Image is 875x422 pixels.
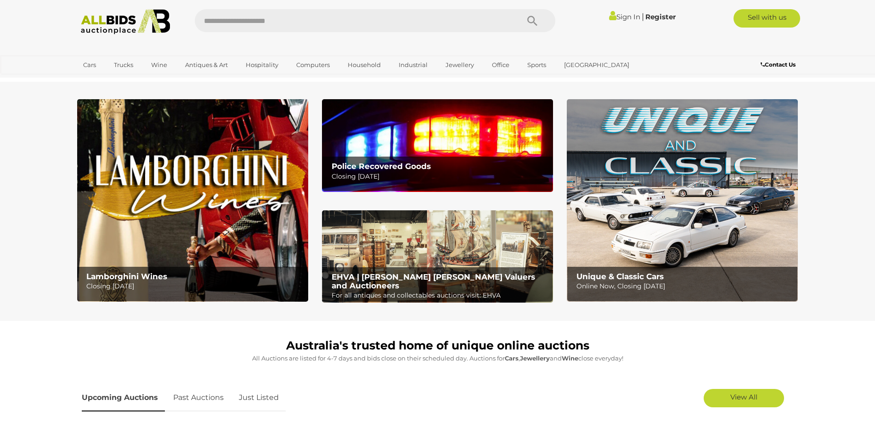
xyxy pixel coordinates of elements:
[393,57,434,73] a: Industrial
[332,171,548,182] p: Closing [DATE]
[77,99,308,302] img: Lamborghini Wines
[509,9,555,32] button: Search
[232,384,286,411] a: Just Listed
[179,57,234,73] a: Antiques & Art
[576,281,793,292] p: Online Now, Closing [DATE]
[704,389,784,407] a: View All
[734,9,800,28] a: Sell with us
[77,57,102,73] a: Cars
[642,11,644,22] span: |
[645,12,676,21] a: Register
[145,57,173,73] a: Wine
[332,290,548,301] p: For all antiques and collectables auctions visit: EHVA
[322,99,553,191] img: Police Recovered Goods
[77,99,308,302] a: Lamborghini Wines Lamborghini Wines Closing [DATE]
[521,57,552,73] a: Sports
[342,57,387,73] a: Household
[505,354,519,362] strong: Cars
[486,57,515,73] a: Office
[440,57,480,73] a: Jewellery
[82,353,794,364] p: All Auctions are listed for 4-7 days and bids close on their scheduled day. Auctions for , and cl...
[290,57,336,73] a: Computers
[166,384,231,411] a: Past Auctions
[562,354,578,362] strong: Wine
[730,393,757,401] span: View All
[761,60,798,70] a: Contact Us
[761,61,796,68] b: Contact Us
[82,384,165,411] a: Upcoming Auctions
[567,99,798,302] img: Unique & Classic Cars
[76,9,175,34] img: Allbids.com.au
[322,210,553,303] img: EHVA | Evans Hastings Valuers and Auctioneers
[240,57,284,73] a: Hospitality
[332,162,431,171] b: Police Recovered Goods
[108,57,139,73] a: Trucks
[520,354,550,362] strong: Jewellery
[82,339,794,352] h1: Australia's trusted home of unique online auctions
[576,272,664,281] b: Unique & Classic Cars
[322,99,553,191] a: Police Recovered Goods Police Recovered Goods Closing [DATE]
[609,12,640,21] a: Sign In
[567,99,798,302] a: Unique & Classic Cars Unique & Classic Cars Online Now, Closing [DATE]
[558,57,635,73] a: [GEOGRAPHIC_DATA]
[86,281,303,292] p: Closing [DATE]
[322,210,553,303] a: EHVA | Evans Hastings Valuers and Auctioneers EHVA | [PERSON_NAME] [PERSON_NAME] Valuers and Auct...
[332,272,535,290] b: EHVA | [PERSON_NAME] [PERSON_NAME] Valuers and Auctioneers
[86,272,167,281] b: Lamborghini Wines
